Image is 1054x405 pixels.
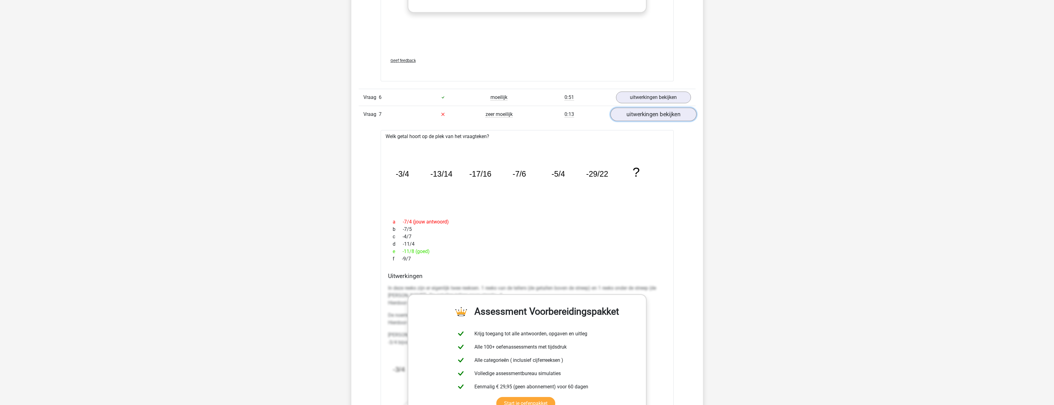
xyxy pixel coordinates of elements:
span: Vraag [363,94,379,101]
tspan: -17/16 [469,170,492,178]
tspan: -7/6 [513,170,526,178]
span: zeer moeilijk [486,111,513,117]
p: De noemers gaan steeds: +2 Hierdoor ontstaat de volgende reeks: [12, 14, 16, 18, 20, 22, 24] [388,312,666,326]
div: -4/7 [388,233,666,240]
h4: Uitwerkingen [388,272,666,280]
span: f [393,255,402,263]
tspan: -13/14 [430,170,453,178]
a: uitwerkingen bekijken [610,108,696,121]
div: -7/5 [388,226,666,233]
div: -7/4 (jouw antwoord) [388,218,666,226]
span: b [393,226,403,233]
a: uitwerkingen bekijken [616,92,691,103]
span: Geef feedback [391,58,416,63]
div: -11/8 (goed) [388,248,666,255]
span: c [393,233,403,240]
tspan: -29/22 [586,170,609,178]
tspan: -5/4 [552,170,565,178]
tspan: -3/4 [393,365,405,373]
span: 7 [379,111,382,117]
p: In deze reeks zijn er eigenlijk twee reeksen. 1 reeks van de tellers (de getallen boven de streep... [388,284,666,307]
span: e [393,248,403,255]
tspan: ? [633,165,640,179]
span: a [393,218,403,226]
span: d [393,240,403,248]
div: -11/4 [388,240,666,248]
p: [PERSON_NAME] goed hoe je de breuken in de reeks moet herschrijven om het patroon te herkennen. -... [388,331,666,346]
span: 0:13 [564,111,574,117]
tspan: -3/4 [395,170,409,178]
div: -9/7 [388,255,666,263]
span: 6 [379,94,382,100]
span: moeilijk [490,94,507,100]
span: 0:51 [564,94,574,100]
span: Vraag [363,111,379,118]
